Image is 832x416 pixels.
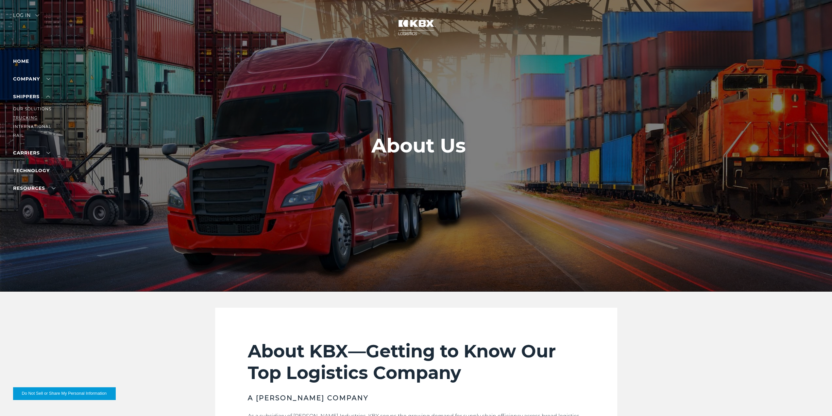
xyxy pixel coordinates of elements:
[35,14,39,16] img: arrow
[13,150,50,156] a: Carriers
[13,387,115,400] button: Do Not Sell or Share My Personal Information
[371,135,466,157] h1: About Us
[13,13,39,23] div: Log in
[13,76,50,82] a: Company
[13,124,51,129] a: International
[13,185,56,191] a: RESOURCES
[13,106,51,111] a: Our Solutions
[13,58,29,64] a: Home
[392,13,441,42] img: kbx logo
[13,168,50,173] a: Technology
[248,393,585,403] h3: A [PERSON_NAME] Company
[13,133,24,138] a: RAIL
[248,340,585,384] h2: About KBX—Getting to Know Our Top Logistics Company
[13,94,50,99] a: SHIPPERS
[13,115,38,120] a: Trucking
